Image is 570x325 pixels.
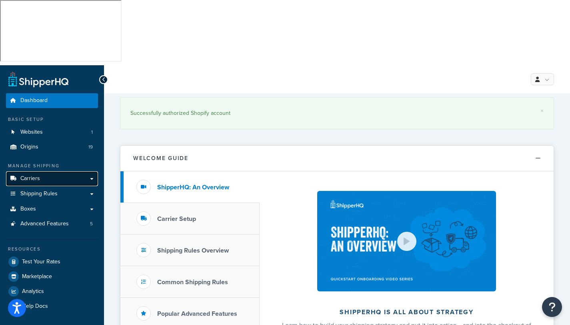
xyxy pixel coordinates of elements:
span: Help Docs [22,303,48,310]
span: Carriers [20,175,40,182]
img: ShipperHQ is all about strategy [317,191,496,291]
div: Manage Shipping [6,162,98,169]
li: Advanced Features [6,217,98,231]
span: Websites [20,129,43,136]
span: 19 [88,144,93,150]
h3: Common Shipping Rules [157,279,228,286]
a: Analytics [6,284,98,299]
a: Websites1 [6,125,98,140]
a: × [540,108,544,114]
a: Marketplace [6,269,98,284]
a: Help Docs [6,299,98,313]
h3: Shipping Rules Overview [157,247,229,254]
a: Boxes [6,202,98,217]
h3: Popular Advanced Features [157,310,237,317]
span: 5 [90,221,93,227]
span: 1 [91,129,93,136]
span: Boxes [20,206,36,213]
h2: ShipperHQ is all about strategy [281,309,532,316]
a: Carriers [6,171,98,186]
span: Test Your Rates [22,259,60,265]
div: Resources [6,246,98,253]
h3: ShipperHQ: An Overview [157,184,229,191]
span: Analytics [22,288,44,295]
span: Marketplace [22,273,52,280]
li: Origins [6,140,98,154]
a: Dashboard [6,93,98,108]
a: Advanced Features5 [6,217,98,231]
span: Shipping Rules [20,191,58,197]
span: Dashboard [20,97,48,104]
button: Open Resource Center [542,297,562,317]
a: Test Your Rates [6,255,98,269]
div: Basic Setup [6,116,98,123]
button: Welcome Guide [120,146,554,171]
span: Origins [20,144,38,150]
a: Origins19 [6,140,98,154]
div: Successfully authorized Shopify account [130,108,544,119]
li: Websites [6,125,98,140]
h3: Carrier Setup [157,215,196,223]
h2: Welcome Guide [133,155,188,161]
span: Advanced Features [20,221,69,227]
a: Shipping Rules [6,187,98,201]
